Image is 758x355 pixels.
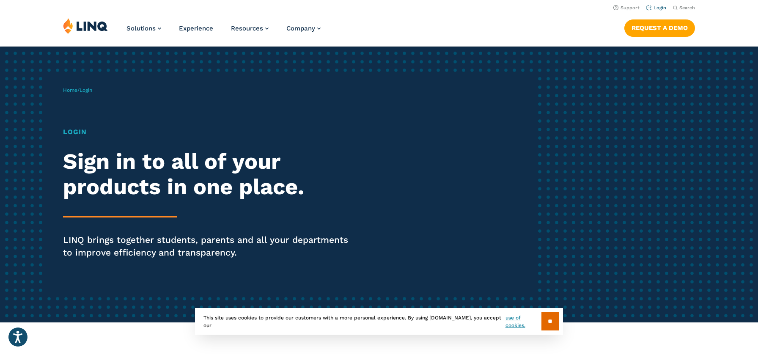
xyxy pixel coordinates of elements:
[179,25,213,32] a: Experience
[126,18,321,46] nav: Primary Navigation
[646,5,666,11] a: Login
[624,19,695,36] a: Request a Demo
[624,18,695,36] nav: Button Navigation
[63,87,92,93] span: /
[126,25,156,32] span: Solutions
[231,25,269,32] a: Resources
[195,308,563,335] div: This site uses cookies to provide our customers with a more personal experience. By using [DOMAIN...
[231,25,263,32] span: Resources
[63,87,77,93] a: Home
[63,127,355,137] h1: Login
[286,25,321,32] a: Company
[673,5,695,11] button: Open Search Bar
[613,5,640,11] a: Support
[63,234,355,259] p: LINQ brings together students, parents and all your departments to improve efficiency and transpa...
[63,18,108,34] img: LINQ | K‑12 Software
[63,149,355,200] h2: Sign in to all of your products in one place.
[679,5,695,11] span: Search
[286,25,315,32] span: Company
[505,314,541,329] a: use of cookies.
[80,87,92,93] span: Login
[126,25,161,32] a: Solutions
